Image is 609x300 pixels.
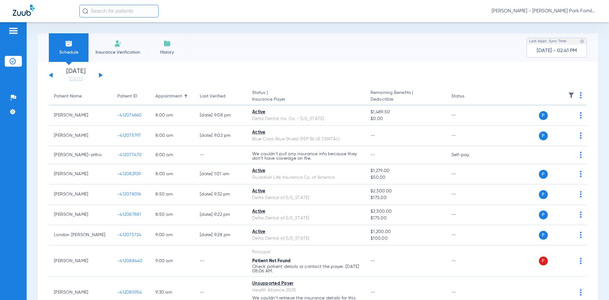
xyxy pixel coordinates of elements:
[580,191,582,197] img: group-dot-blue.svg
[117,113,142,117] span: -412074660
[446,88,489,105] th: Status
[57,68,95,82] li: [DATE]
[252,168,360,174] div: Active
[13,5,35,16] img: Zuub Logo
[370,229,441,235] span: $1,200.00
[580,232,582,238] img: group-dot-blue.svg
[195,126,247,146] td: [DATE] 9:02 PM
[580,112,582,118] img: group-dot-blue.svg
[252,208,360,215] div: Active
[580,152,582,158] img: group-dot-blue.svg
[114,40,122,47] img: Manual Insurance Verification
[252,229,360,235] div: Active
[446,105,489,126] td: --
[117,133,141,138] span: -412075797
[117,259,143,263] span: -412088440
[49,105,112,126] td: [PERSON_NAME]
[252,96,360,103] span: Insurance Payer
[492,8,596,14] span: [PERSON_NAME] - [PERSON_NAME] Park Family Dentistry
[117,93,145,100] div: Patient ID
[49,225,112,245] td: London [PERSON_NAME]
[252,136,360,143] div: Blue Cross Blue Shield (FEP BLUE DENTAL)
[370,259,375,263] span: --
[539,231,548,240] span: P
[150,146,195,164] td: 8:00 AM
[370,208,441,215] span: $2,500.00
[155,93,190,100] div: Appointment
[580,132,582,139] img: group-dot-blue.svg
[49,146,112,164] td: [PERSON_NAME]-ortho
[580,39,584,43] img: last sync help info
[150,225,195,245] td: 9:00 AM
[370,195,441,201] span: $175.00
[446,245,489,277] td: --
[54,49,84,56] span: Schedule
[580,289,582,296] img: group-dot-blue.svg
[195,184,247,205] td: [DATE] 9:32 PM
[446,164,489,184] td: --
[370,188,441,195] span: $2,500.00
[580,92,582,98] img: group-dot-blue.svg
[252,259,291,263] span: Patient Not Found
[370,235,441,242] span: $100.00
[49,184,112,205] td: [PERSON_NAME]
[568,92,574,98] img: filter.svg
[370,215,441,222] span: $175.00
[117,192,141,197] span: -412078016
[370,116,441,122] span: $0.00
[117,153,142,157] span: -412077470
[150,164,195,184] td: 8:00 AM
[117,93,137,100] div: Patient ID
[117,212,141,217] span: -412087881
[252,188,360,195] div: Active
[539,111,548,120] span: P
[252,280,360,287] div: Unsupported Payer
[365,88,446,105] th: Remaining Benefits |
[252,235,360,242] div: Delta Dental of [US_STATE]
[247,88,365,105] th: Status |
[195,225,247,245] td: [DATE] 9:28 PM
[117,233,141,237] span: -412075724
[155,93,182,100] div: Appointment
[150,105,195,126] td: 8:00 AM
[49,245,112,277] td: [PERSON_NAME]
[370,153,375,157] span: --
[150,126,195,146] td: 8:00 AM
[195,146,247,164] td: --
[252,195,360,201] div: Delta Dental of [US_STATE]
[580,171,582,177] img: group-dot-blue.svg
[370,109,441,116] span: $1,489.50
[8,27,18,35] img: hamburger-icon
[446,225,489,245] td: --
[65,40,73,47] img: Schedule
[252,116,360,122] div: Delta Dental Ins. Co. - [US_STATE]
[117,172,141,176] span: -412082929
[82,8,88,14] img: Search Icon
[49,126,112,146] td: [PERSON_NAME]
[252,129,360,136] div: Active
[252,287,360,294] div: Health Alliance 2025
[195,164,247,184] td: [DATE] 1:01 AM
[539,190,548,199] span: P
[370,290,375,295] span: --
[446,146,489,164] td: Self-pay
[446,184,489,205] td: --
[49,164,112,184] td: [PERSON_NAME]
[580,258,582,264] img: group-dot-blue.svg
[252,249,360,256] div: Principal
[252,152,360,161] p: We couldn’t pull any insurance info because they don’t have coverage on file.
[49,205,112,225] td: [PERSON_NAME]
[370,133,375,138] span: --
[54,93,82,100] div: Patient Name
[117,290,142,295] span: -412085954
[195,205,247,225] td: [DATE] 9:22 PM
[150,245,195,277] td: 9:00 AM
[252,109,360,116] div: Active
[57,76,95,82] a: [DATE]
[539,210,548,219] span: P
[200,93,242,100] div: Last Verified
[79,5,159,17] input: Search for patients
[252,174,360,181] div: Guardian Life Insurance Co. of America
[539,257,548,265] span: P
[370,174,441,181] span: $50.00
